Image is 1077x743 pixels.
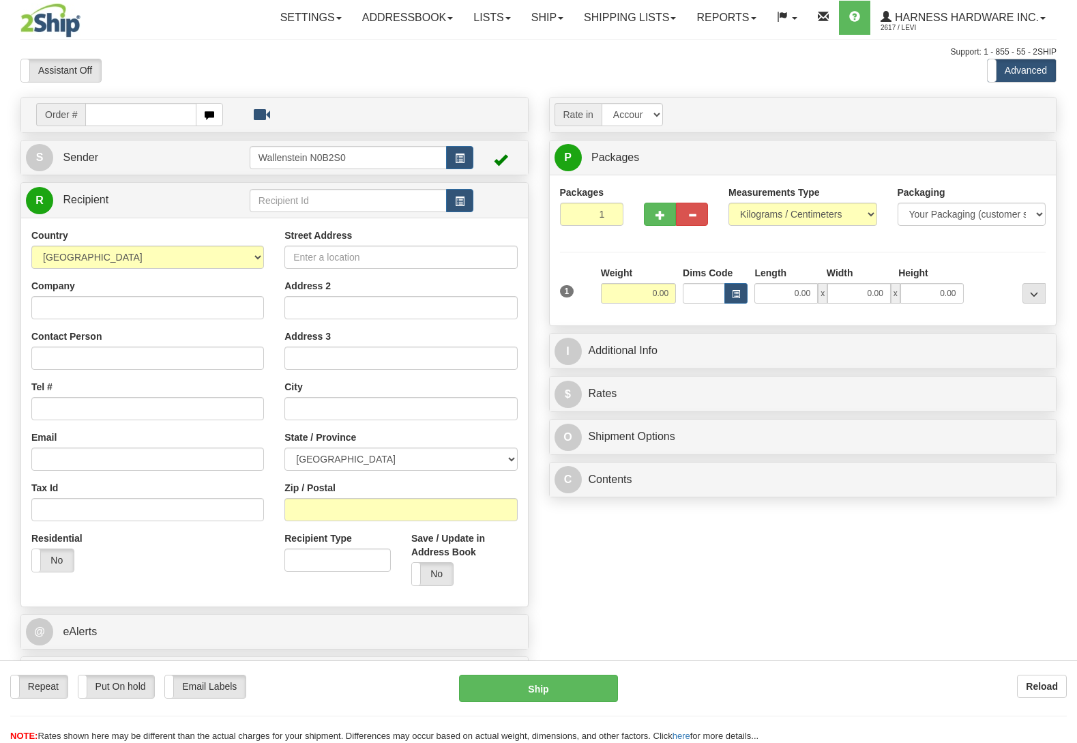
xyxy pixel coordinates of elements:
[521,1,574,35] a: Ship
[555,144,1052,172] a: P Packages
[555,337,1052,365] a: IAdditional Info
[26,186,224,214] a: R Recipient
[870,1,1056,35] a: Harness Hardware Inc. 2617 / Levi
[31,229,68,242] label: Country
[284,481,336,495] label: Zip / Postal
[270,1,352,35] a: Settings
[555,466,582,493] span: C
[26,144,250,172] a: S Sender
[11,675,68,698] label: Repeat
[555,144,582,171] span: P
[31,431,57,444] label: Email
[31,531,83,545] label: Residential
[26,187,53,214] span: R
[463,1,520,35] a: Lists
[63,194,108,205] span: Recipient
[555,381,582,408] span: $
[31,481,58,495] label: Tax Id
[818,283,827,304] span: x
[601,266,632,280] label: Weight
[284,229,352,242] label: Street Address
[898,266,928,280] label: Height
[555,338,582,365] span: I
[284,531,352,545] label: Recipient Type
[411,531,518,559] label: Save / Update in Address Book
[284,279,331,293] label: Address 2
[352,1,464,35] a: Addressbook
[21,59,101,82] label: Assistant Off
[31,380,53,394] label: Tel #
[988,59,1056,82] label: Advanced
[63,626,97,637] span: eAlerts
[165,675,246,698] label: Email Labels
[673,731,690,741] a: here
[891,283,900,304] span: x
[32,549,74,572] label: No
[250,146,447,169] input: Sender Id
[555,380,1052,408] a: $Rates
[686,1,766,35] a: Reports
[36,103,85,126] span: Order #
[10,731,38,741] span: NOTE:
[555,466,1052,494] a: CContents
[728,186,820,199] label: Measurements Type
[20,46,1057,58] div: Support: 1 - 855 - 55 - 2SHIP
[63,151,98,163] span: Sender
[78,675,155,698] label: Put On hold
[591,151,639,163] span: Packages
[26,618,523,646] a: @ eAlerts
[1017,675,1067,698] button: Reload
[555,423,1052,451] a: OShipment Options
[284,431,356,444] label: State / Province
[20,3,80,38] img: logo2617.jpg
[250,189,447,212] input: Recipient Id
[555,424,582,451] span: O
[31,330,102,343] label: Contact Person
[412,563,454,585] label: No
[459,675,618,702] button: Ship
[891,12,1039,23] span: Harness Hardware Inc.
[754,266,786,280] label: Length
[560,285,574,297] span: 1
[560,186,604,199] label: Packages
[284,246,517,269] input: Enter a location
[881,21,983,35] span: 2617 / Levi
[683,266,733,280] label: Dims Code
[1022,283,1046,304] div: ...
[827,266,853,280] label: Width
[555,103,602,126] span: Rate in
[284,330,331,343] label: Address 3
[31,279,75,293] label: Company
[26,144,53,171] span: S
[26,618,53,645] span: @
[1026,681,1058,692] b: Reload
[284,380,302,394] label: City
[898,186,945,199] label: Packaging
[574,1,686,35] a: Shipping lists
[1046,302,1076,441] iframe: chat widget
